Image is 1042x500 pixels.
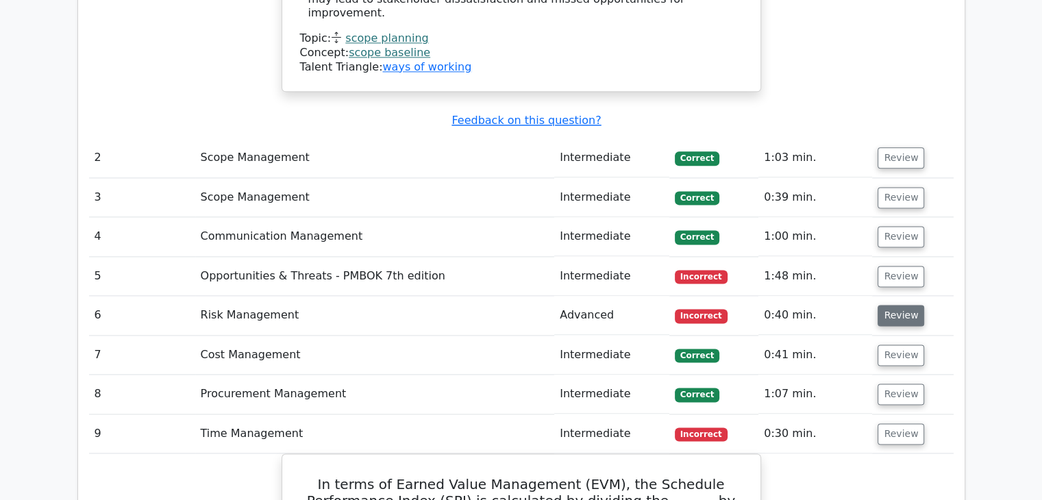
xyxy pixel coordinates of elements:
[345,32,428,45] a: scope planning
[89,257,195,296] td: 5
[195,336,555,375] td: Cost Management
[554,375,669,414] td: Intermediate
[758,414,872,453] td: 0:30 min.
[451,114,601,127] a: Feedback on this question?
[878,423,924,445] button: Review
[554,414,669,453] td: Intermediate
[554,217,669,256] td: Intermediate
[878,187,924,208] button: Review
[195,178,555,217] td: Scope Management
[195,375,555,414] td: Procurement Management
[878,384,924,405] button: Review
[675,230,719,244] span: Correct
[89,217,195,256] td: 4
[195,414,555,453] td: Time Management
[675,270,728,284] span: Incorrect
[675,388,719,401] span: Correct
[195,138,555,177] td: Scope Management
[878,305,924,326] button: Review
[878,345,924,366] button: Review
[675,309,728,323] span: Incorrect
[758,296,872,335] td: 0:40 min.
[675,349,719,362] span: Correct
[758,217,872,256] td: 1:00 min.
[758,178,872,217] td: 0:39 min.
[89,336,195,375] td: 7
[382,60,471,73] a: ways of working
[89,178,195,217] td: 3
[300,32,743,46] div: Topic:
[195,257,555,296] td: Opportunities & Threats - PMBOK 7th edition
[758,138,872,177] td: 1:03 min.
[554,336,669,375] td: Intermediate
[554,178,669,217] td: Intermediate
[89,414,195,453] td: 9
[758,375,872,414] td: 1:07 min.
[300,32,743,74] div: Talent Triangle:
[195,296,555,335] td: Risk Management
[89,138,195,177] td: 2
[878,147,924,168] button: Review
[758,257,872,296] td: 1:48 min.
[349,46,430,59] a: scope baseline
[89,375,195,414] td: 8
[675,191,719,205] span: Correct
[554,296,669,335] td: Advanced
[878,226,924,247] button: Review
[554,257,669,296] td: Intermediate
[758,336,872,375] td: 0:41 min.
[89,296,195,335] td: 6
[878,266,924,287] button: Review
[675,151,719,165] span: Correct
[300,46,743,60] div: Concept:
[675,427,728,441] span: Incorrect
[195,217,555,256] td: Communication Management
[554,138,669,177] td: Intermediate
